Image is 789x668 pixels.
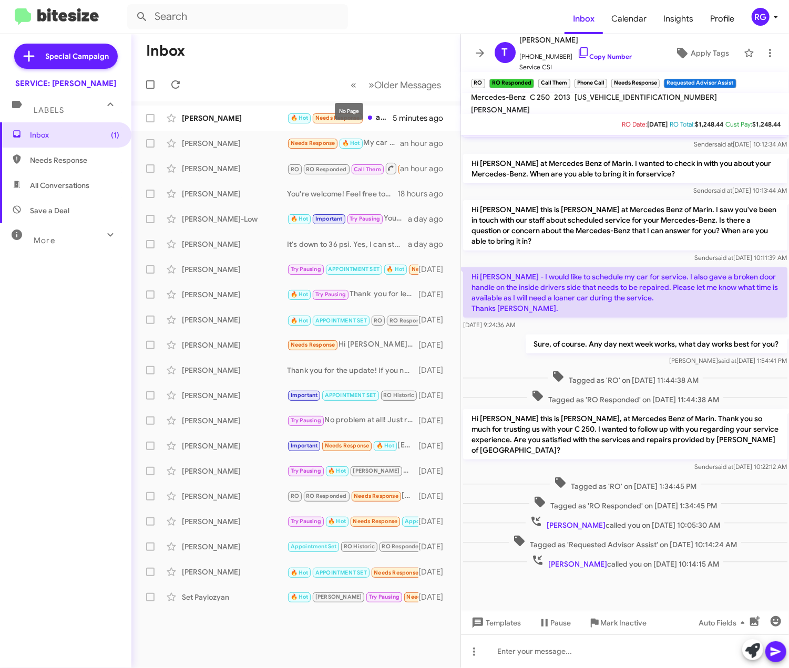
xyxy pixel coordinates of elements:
[287,565,418,578] div: Inbound Call
[530,613,580,632] button: Pause
[549,476,700,492] span: Tagged as 'RO' on [DATE] 1:34:45 PM
[382,543,445,550] span: RO Responded Historic
[622,120,647,128] span: RO Date:
[547,370,702,385] span: Tagged as 'RO' on [DATE] 11:44:38 AM
[520,34,632,46] span: [PERSON_NAME]
[287,213,408,225] div: Your appointment is set for [DATE] 10:00 AM with a loaner vehicle. We will see you then !
[182,264,287,275] div: [PERSON_NAME]
[127,4,348,29] input: Search
[695,120,723,128] span: $1,248.44
[182,415,287,426] div: [PERSON_NAME]
[664,44,739,62] button: Apply Tags
[461,613,530,632] button: Templates
[315,593,362,600] span: [PERSON_NAME]
[287,465,418,477] div: Good news, we can extend the flash sale for you. I’d be happy to reserve an appointment with a co...
[30,130,119,140] span: Inbox
[693,186,787,194] span: Sender [DATE] 10:13:44 AM
[548,559,607,569] span: [PERSON_NAME]
[463,409,787,460] p: Hi [PERSON_NAME] this is [PERSON_NAME], at Mercedes Benz of Marin. Thank you so much for trusting...
[328,266,380,273] span: APPOINTMENT SET
[520,46,632,62] span: [PHONE_NUMBER]
[291,593,309,600] span: 🔥 Hot
[315,114,360,121] span: Needs Response
[182,491,287,502] div: [PERSON_NAME]
[291,518,321,525] span: Try Pausing
[715,463,733,471] span: said at
[291,215,309,222] span: 🔥 Hot
[15,78,116,89] div: SERVICE: [PERSON_NAME]
[472,92,526,102] span: Mercedes-Benz
[182,163,287,174] div: [PERSON_NAME]
[315,317,367,324] span: APPOINTMENT SET
[694,254,787,262] span: Sender [DATE] 10:11:39 AM
[669,357,787,364] span: [PERSON_NAME] [DATE] 1:54:41 PM
[527,554,723,569] span: called you on [DATE] 10:14:15 AM
[565,4,603,34] span: Inbox
[345,74,448,96] nav: Page navigation example
[335,103,363,120] div: No Page
[375,79,442,91] span: Older Messages
[418,340,452,350] div: [DATE]
[182,390,287,401] div: [PERSON_NAME]
[530,92,550,102] span: C 250
[555,92,571,102] span: 2013
[418,516,452,527] div: [DATE]
[30,205,69,216] span: Save a Deal
[182,541,287,552] div: [PERSON_NAME]
[287,365,418,375] div: Thank you for the update! If you need assistance with anything else or have questions in the futu...
[655,4,702,34] span: Insights
[374,569,418,576] span: Needs Response
[287,440,418,452] div: [EMAIL_ADDRESS][DOMAIN_NAME] Could you please send me all the inspection and the info from your e...
[369,78,375,91] span: »
[287,313,418,326] div: Inbound Call
[603,4,655,34] span: Calendar
[182,315,287,325] div: [PERSON_NAME]
[520,62,632,72] span: Service CSI
[182,466,287,476] div: [PERSON_NAME]
[291,569,309,576] span: 🔥 Hot
[714,140,733,148] span: said at
[694,140,787,148] span: Sender [DATE] 10:12:34 AM
[353,467,400,474] span: [PERSON_NAME]
[647,120,668,128] span: [DATE]
[182,214,287,224] div: [PERSON_NAME]-Low
[287,239,408,249] div: It's down to 36 psi. Yes, I can stop by in about an hour and a half. Thanks
[690,613,757,632] button: Auto Fields
[408,214,452,224] div: a day ago
[463,267,787,318] p: Hi [PERSON_NAME] - I would like to schedule my car for service. I also gave a broken door handle ...
[182,567,287,577] div: [PERSON_NAME]
[291,467,321,474] span: Try Pausing
[611,79,660,88] small: Needs Response
[287,414,418,426] div: No problem at all! Just reach out when you're back in [GEOGRAPHIC_DATA], and we'll schedule your ...
[328,467,346,474] span: 🔥 Hot
[699,613,749,632] span: Auto Fields
[111,130,119,140] span: (1)
[182,138,287,149] div: [PERSON_NAME]
[714,186,732,194] span: said at
[306,493,346,499] span: RO Responded
[291,114,309,121] span: 🔥 Hot
[291,266,321,273] span: Try Pausing
[691,44,729,62] span: Apply Tags
[725,120,752,128] span: Cust Pay:
[315,291,346,298] span: Try Pausing
[418,491,452,502] div: [DATE]
[694,463,787,471] span: Sender [DATE] 10:22:12 AM
[390,317,430,324] span: RO Responded
[393,113,452,123] div: 5 minutes ago
[345,74,363,96] button: Previous
[354,166,381,173] span: Call Them
[146,43,185,59] h1: Inbox
[472,105,530,114] span: [PERSON_NAME]
[509,535,741,550] span: Tagged as 'Requested Advisor Assist' on [DATE] 10:14:24 AM
[287,137,400,149] div: My car is currently there for service
[376,442,394,449] span: 🔥 Hot
[291,543,337,550] span: Appointment Set
[702,4,743,34] a: Profile
[287,515,418,527] div: Perfect. Cheers!
[527,390,723,405] span: Tagged as 'RO Responded' on [DATE] 11:44:38 AM
[182,441,287,451] div: [PERSON_NAME]
[400,163,452,174] div: an hour ago
[418,466,452,476] div: [DATE]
